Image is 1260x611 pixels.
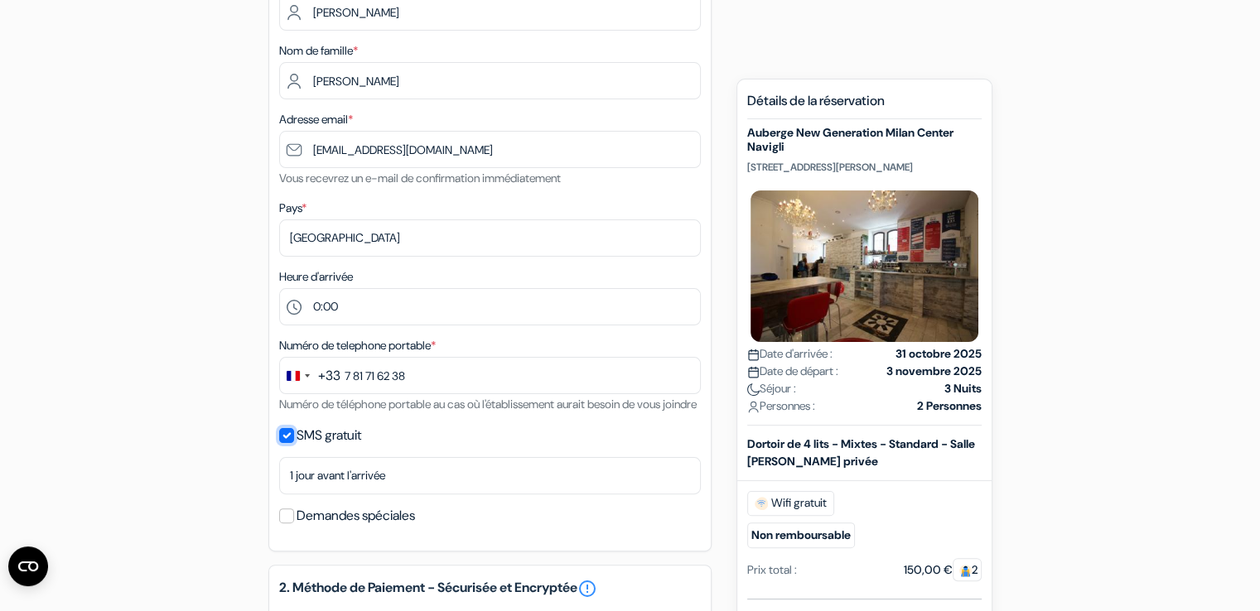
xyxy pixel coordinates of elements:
[8,546,48,586] button: Ouvrir le widget CMP
[297,504,415,527] label: Demandes spéciales
[279,397,697,411] small: Numéro de téléphone portable au cas où l'établissement aurait besoin de vous joindre
[279,111,353,128] label: Adresse email
[279,357,701,394] input: 6 12 34 56 78
[318,366,340,386] div: +33
[747,93,982,119] h5: Détails de la réservation
[747,380,796,397] span: Séjour :
[279,200,307,217] label: Pays
[886,363,982,380] strong: 3 novembre 2025
[953,558,982,581] span: 2
[755,497,768,510] img: free_wifi.svg
[904,561,982,579] div: 150,00 €
[747,345,833,363] span: Date d'arrivée :
[279,42,358,60] label: Nom de famille
[747,363,838,380] span: Date de départ :
[279,337,436,354] label: Numéro de telephone portable
[297,424,361,447] label: SMS gratuit
[279,579,701,599] h5: 2. Méthode de Paiement - Sécurisée et Encryptée
[747,436,975,469] b: Dortoir de 4 lits - Mixtes - Standard - Salle [PERSON_NAME] privée
[747,126,982,154] h5: Auberge New Generation Milan Center Navigli
[747,383,760,396] img: moon.svg
[279,131,701,168] input: Entrer adresse e-mail
[747,401,760,413] img: user_icon.svg
[747,366,760,378] img: calendar.svg
[747,561,797,579] div: Prix total :
[279,268,353,286] label: Heure d'arrivée
[747,522,855,548] small: Non remboursable
[279,171,561,185] small: Vous recevrez un e-mail de confirmation immédiatement
[279,62,701,99] input: Entrer le nom de famille
[577,579,597,599] a: error_outline
[896,345,982,363] strong: 31 octobre 2025
[944,380,982,397] strong: 3 Nuits
[747,349,760,361] img: calendar.svg
[747,397,815,415] span: Personnes :
[280,358,340,393] button: Change country, selected France (+33)
[747,161,982,174] p: [STREET_ADDRESS][PERSON_NAME]
[959,565,972,577] img: guest.svg
[747,491,834,516] span: Wifi gratuit
[917,397,982,415] strong: 2 Personnes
